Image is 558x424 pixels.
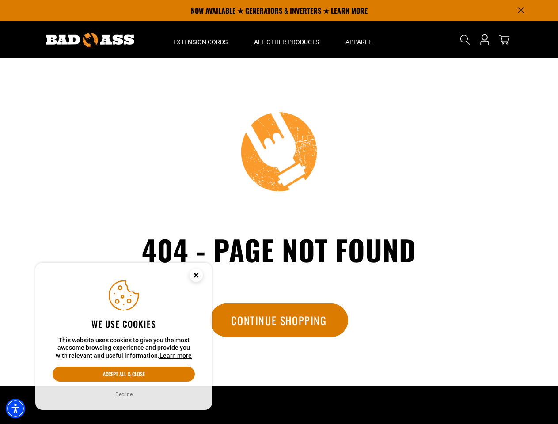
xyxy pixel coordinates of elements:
summary: Extension Cords [160,21,241,58]
aside: Cookie Consent [35,263,212,410]
button: Close this option [180,263,212,290]
a: This website uses cookies to give you the most awesome browsing experience and provide you with r... [159,352,192,359]
div: Accessibility Menu [6,399,25,418]
button: Decline [113,390,135,399]
h2: We use cookies [53,318,195,329]
img: Bad Ass Extension Cords [46,33,134,47]
button: Accept all & close [53,367,195,382]
summary: All Other Products [241,21,332,58]
span: Extension Cords [173,38,228,46]
a: cart [497,34,511,45]
span: Apparel [345,38,372,46]
a: Open this option [478,21,492,58]
span: All Other Products [254,38,319,46]
p: This website uses cookies to give you the most awesome browsing experience and provide you with r... [53,337,195,360]
img: 404 - Page not found [235,108,323,196]
a: Continue Shopping [210,303,348,337]
summary: Search [458,33,472,47]
summary: Apparel [332,21,385,58]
